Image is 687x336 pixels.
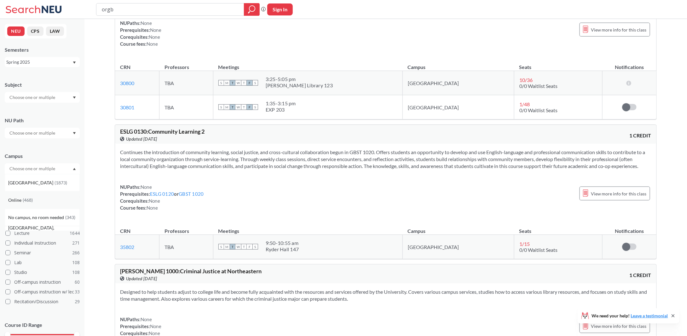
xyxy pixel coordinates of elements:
span: T [241,244,247,250]
div: Campus [5,153,80,159]
label: Individual Instruction [5,239,80,247]
div: Dropdown arrow[GEOGRAPHIC_DATA](1873)Online(468)No campus, no room needed(343)[GEOGRAPHIC_DATA], ... [5,163,80,174]
span: 0/0 Waitlist Seats [519,83,557,89]
th: Notifications [602,221,656,235]
span: T [241,104,247,110]
span: None [149,34,160,40]
button: CPS [27,26,43,36]
div: 1:35 - 3:15 pm [266,100,296,107]
span: S [218,244,224,250]
p: Course ID Range [5,322,80,329]
span: T [230,244,235,250]
div: Subject [5,81,80,88]
input: Choose one or multiple [6,129,59,137]
span: 0/0 Waitlist Seats [519,247,557,253]
span: None [141,20,152,26]
span: W [235,244,241,250]
span: S [252,80,258,86]
span: [GEOGRAPHIC_DATA], [GEOGRAPHIC_DATA] [8,224,79,238]
svg: Dropdown arrow [73,168,76,170]
div: Dropdown arrow [5,128,80,138]
svg: magnifying glass [248,5,256,14]
td: TBA [159,235,213,259]
div: [PERSON_NAME] Library 123 [266,82,333,89]
div: Spring 2025Dropdown arrow [5,57,80,67]
a: GBST 1020 [179,191,204,197]
span: F [247,104,252,110]
th: Campus [403,221,514,235]
span: None [141,317,152,322]
span: None [147,41,158,47]
span: T [241,80,247,86]
span: Online [8,197,23,204]
div: Semesters [5,46,80,53]
div: magnifying glass [244,3,260,16]
td: [GEOGRAPHIC_DATA] [403,95,514,119]
div: CRN [120,228,130,235]
span: We need your help! [592,314,668,318]
svg: Dropdown arrow [73,96,76,99]
th: Seats [514,57,603,71]
a: 30800 [120,80,134,86]
label: Lab [5,258,80,267]
span: F [247,80,252,86]
span: S [218,104,224,110]
button: LAW [46,26,64,36]
span: S [252,104,258,110]
th: Seats [514,221,603,235]
span: ( 343 ) [65,215,75,220]
span: 60 [75,279,80,286]
svg: Dropdown arrow [73,132,76,135]
div: EXP 203 [266,107,296,113]
span: S [218,80,224,86]
span: None [149,198,160,204]
th: Meetings [213,57,402,71]
span: 108 [72,259,80,266]
span: 1 CREDIT [630,272,651,279]
span: Updated [DATE] [126,275,157,282]
span: W [235,104,241,110]
span: 1644 [70,230,80,237]
span: [PERSON_NAME] 1000 : Criminal Justice at Northeastern [120,268,262,275]
button: Sign In [267,3,293,15]
span: ( 468 ) [23,197,33,203]
div: NUPaths: Prerequisites: Corequisites: Course fees: [120,20,161,47]
span: 29 [75,298,80,305]
span: 108 [72,269,80,276]
td: [GEOGRAPHIC_DATA] [403,71,514,95]
span: [GEOGRAPHIC_DATA] [8,179,55,186]
label: Lecture [5,229,80,237]
span: 1 / 48 [519,101,530,107]
span: F [247,244,252,250]
div: NUPaths: Prerequisites: or Corequisites: Course fees: [120,183,204,211]
input: Choose one or multiple [6,165,59,172]
label: Seminar [5,249,80,257]
th: Campus [403,57,514,71]
td: [GEOGRAPHIC_DATA] [403,235,514,259]
span: View more info for this class [591,190,647,198]
td: TBA [159,71,213,95]
span: 1 / 15 [519,241,530,247]
span: 0/0 Waitlist Seats [519,107,557,113]
section: Designed to help students adjust to college life and become fully acquainted with the resources a... [120,288,651,302]
div: 3:25 - 5:05 pm [266,76,333,82]
span: None [150,27,161,33]
span: 1 CREDIT [630,132,651,139]
a: 30801 [120,104,134,110]
span: M [224,104,230,110]
input: Choose one or multiple [6,94,59,101]
span: ( 1873 ) [55,180,67,185]
span: Updated [DATE] [126,136,157,142]
span: None [150,324,161,329]
span: M [224,244,230,250]
span: View more info for this class [591,26,647,34]
span: T [230,80,235,86]
td: TBA [159,95,213,119]
span: S [252,244,258,250]
section: Continues the introduction of community learning, social justice, and cross-cultural collaboratio... [120,149,651,170]
button: NEU [7,26,25,36]
div: Spring 2025 [6,59,72,66]
th: Professors [159,57,213,71]
a: ESLG 0120 [150,191,174,197]
th: Professors [159,221,213,235]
